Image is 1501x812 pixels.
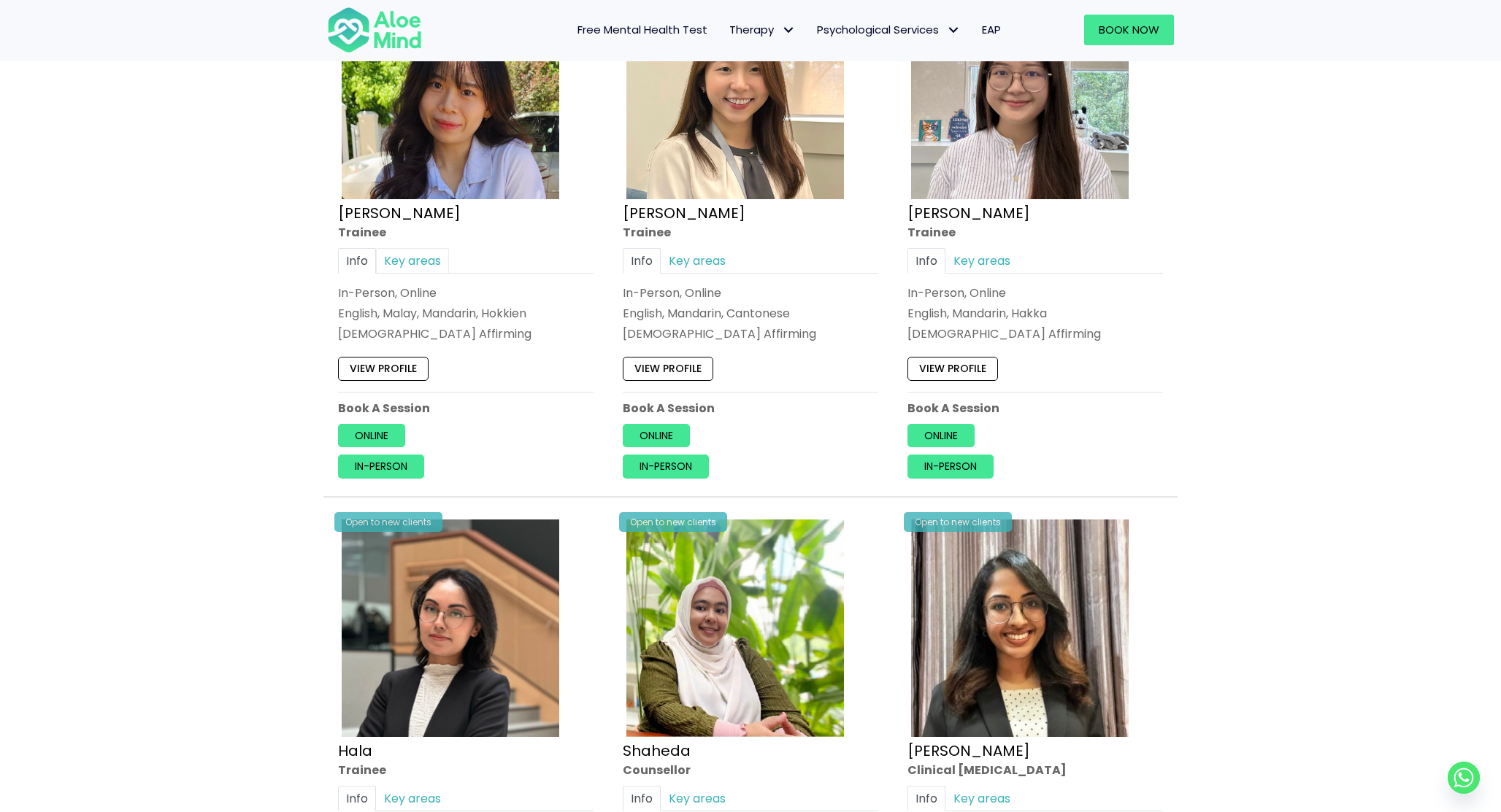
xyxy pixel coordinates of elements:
img: Hala [342,519,559,737]
p: English, Mandarin, Cantonese [623,305,878,322]
a: Info [623,248,661,274]
a: Whatsapp [1448,762,1480,794]
span: EAP [982,22,1001,37]
p: Book A Session [907,400,1163,417]
div: Open to new clients [904,512,1012,532]
a: EAP [971,15,1012,45]
a: View profile [338,357,429,380]
div: Clinical [MEDICAL_DATA] [907,762,1163,778]
span: Psychological Services: submenu [943,20,964,41]
p: English, Mandarin, Hakka [907,305,1163,322]
a: In-person [623,455,709,478]
a: Book Now [1084,15,1174,45]
div: In-Person, Online [623,285,878,301]
a: In-person [907,455,994,478]
div: Open to new clients [334,512,442,532]
img: Shaheda Counsellor [626,519,844,737]
a: Key areas [945,248,1018,274]
span: Therapy [729,22,795,37]
a: View profile [907,357,998,380]
span: Psychological Services [817,22,960,37]
p: Book A Session [623,400,878,417]
span: Book Now [1099,22,1159,37]
a: View profile [623,357,713,380]
div: Open to new clients [619,512,727,532]
div: [DEMOGRAPHIC_DATA] Affirming [623,325,878,342]
div: In-Person, Online [338,285,594,301]
div: In-Person, Online [907,285,1163,301]
a: TherapyTherapy: submenu [718,15,806,45]
a: Key areas [376,786,449,811]
a: Key areas [661,248,734,274]
a: Hala [338,741,372,761]
a: Info [907,786,945,811]
p: English, Malay, Mandarin, Hokkien [338,305,594,322]
a: Key areas [661,786,734,811]
a: [PERSON_NAME] [338,202,461,223]
div: Counsellor [623,762,878,778]
a: Online [907,424,975,447]
a: Key areas [945,786,1018,811]
span: Free Mental Health Test [577,22,707,37]
nav: Menu [441,15,1012,45]
a: Psychological ServicesPsychological Services: submenu [806,15,971,45]
a: [PERSON_NAME] [907,741,1030,761]
a: Online [338,424,405,447]
a: In-person [338,455,424,478]
img: Aloe mind Logo [327,6,422,54]
div: [DEMOGRAPHIC_DATA] Affirming [338,325,594,342]
a: [PERSON_NAME] [907,202,1030,223]
a: [PERSON_NAME] [623,202,745,223]
a: Info [338,786,376,811]
img: croped-Anita_Profile-photo-300×300 [911,519,1129,737]
div: Trainee [338,762,594,778]
a: Key areas [376,248,449,274]
div: [DEMOGRAPHIC_DATA] Affirming [907,325,1163,342]
a: Free Mental Health Test [567,15,718,45]
p: Book A Session [338,400,594,417]
span: Therapy: submenu [778,20,799,41]
div: Trainee [907,223,1163,240]
a: Shaheda [623,741,691,761]
a: Info [338,248,376,274]
a: Online [623,424,690,447]
div: Trainee [623,223,878,240]
a: Info [623,786,661,811]
a: Info [907,248,945,274]
div: Trainee [338,223,594,240]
